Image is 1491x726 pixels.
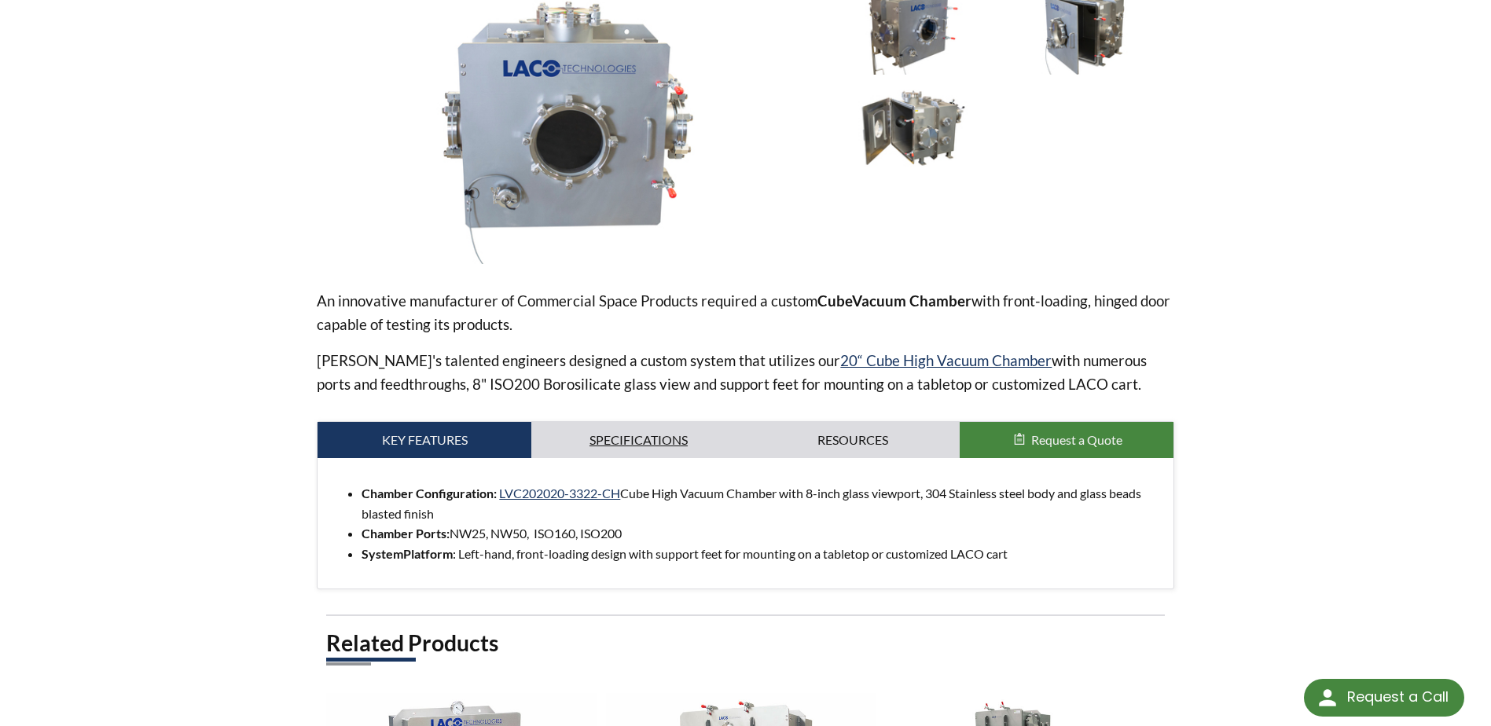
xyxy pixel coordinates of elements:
a: Specifications [531,422,745,458]
li: : Left-hand, front-loading design with support feet for mounting on a tabletop or customized LACO... [362,544,1160,564]
p: An innovative manufacturer of Commercial Space Products required a custom with front-loading, hin... [317,289,1173,336]
li: NW25, NW50, ISO160, ISO200 [362,523,1160,544]
a: LVC202020-3322-CH [499,486,620,500]
div: Request a Call [1347,679,1449,715]
strong: Cube [817,291,852,310]
p: [PERSON_NAME]'s talented engineers designed a custom system that utilizes our with numerous ports... [317,349,1173,396]
img: round button [1315,685,1340,710]
a: 20“ Cube High Vacuum Chamber [840,351,1052,369]
li: Cube High Vacuum Chamber with 8-inch glass viewport, 304 Stainless steel body and glass beads bla... [362,483,1160,523]
strong: System [362,546,453,561]
img: Custom Solution | Cube Vacuum Chamber, angled view chamber door open [832,82,995,174]
div: Request a Call [1304,679,1464,717]
strong: Chamber Configuration: [362,486,497,500]
h2: Related Products [326,629,1164,658]
a: Resources [746,422,960,458]
strong: Vacuum Chamber [852,291,971,310]
span: Request a Quote [1031,432,1122,447]
a: Key Features [318,422,531,458]
button: Request a Quote [960,422,1173,458]
strong: Chamber Ports: [362,526,450,541]
strong: Platform [403,546,453,561]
